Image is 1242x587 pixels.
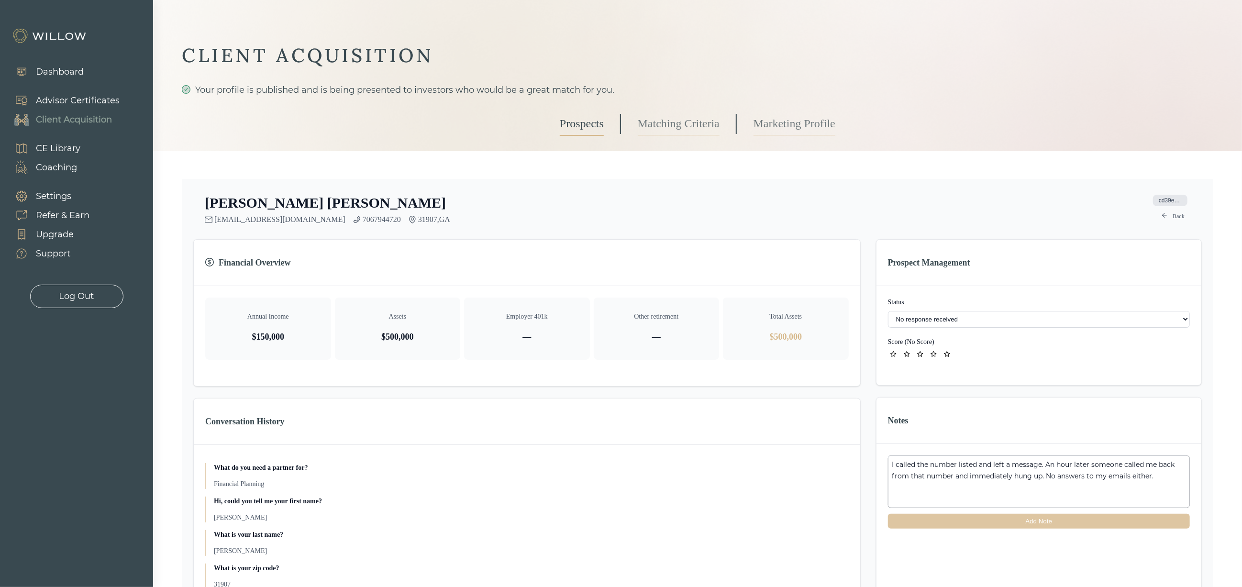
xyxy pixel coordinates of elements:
[214,479,849,489] p: Financial Planning
[36,142,80,155] div: CE Library
[36,66,84,78] div: Dashboard
[409,216,416,223] span: environment
[5,110,120,129] a: Client Acquisition
[205,258,215,267] span: dollar
[36,113,112,126] div: Client Acquisition
[214,215,345,224] a: [EMAIL_ADDRESS][DOMAIN_NAME]
[901,349,913,360] button: star
[1156,210,1190,222] a: arrow-leftBack
[5,91,120,110] a: Advisor Certificates
[888,298,1190,307] label: Status
[1153,195,1187,206] span: cd39e427-0f71-496f-ba08-4da751b8adb4
[472,312,582,321] p: Employer 401k
[213,330,323,343] p: $150,000
[214,530,849,540] p: What is your last name?
[754,112,835,136] a: Marketing Profile
[928,349,940,360] button: star
[418,215,450,224] span: 31907 , GA
[5,187,89,206] a: Settings
[36,94,120,107] div: Advisor Certificates
[214,564,849,573] p: What is your zip code?
[59,290,94,303] div: Log Out
[5,206,89,225] a: Refer & Earn
[36,228,74,241] div: Upgrade
[205,216,212,223] span: mail
[353,216,361,223] span: phone
[888,414,1190,427] h3: Notes
[36,161,77,174] div: Coaching
[214,546,849,556] p: [PERSON_NAME]
[1150,194,1190,207] button: ID
[1162,212,1169,220] span: arrow-left
[205,194,446,211] h2: [PERSON_NAME] [PERSON_NAME]
[5,225,89,244] a: Upgrade
[888,337,934,347] button: ID
[36,190,71,203] div: Settings
[731,312,841,321] p: Total Assets
[182,83,1213,97] div: Your profile is published and is being presented to investors who would be a great match for you.
[601,312,712,321] p: Other retirement
[731,330,841,343] p: $500,000
[638,112,720,136] a: Matching Criteria
[214,463,849,473] p: What do you need a partner for?
[915,349,926,360] button: star
[214,513,849,522] p: [PERSON_NAME]
[5,62,84,81] a: Dashboard
[36,209,89,222] div: Refer & Earn
[182,85,190,94] span: check-circle
[343,312,453,321] p: Assets
[343,330,453,343] p: $500,000
[182,43,1213,68] div: CLIENT ACQUISITION
[472,330,582,343] p: —
[888,514,1190,529] button: Add Note
[888,338,934,345] label: Score ( No Score )
[12,28,89,44] img: Willow
[5,139,80,158] a: CE Library
[888,256,1190,269] h3: Prospect Management
[5,158,80,177] a: Coaching
[205,415,849,428] h3: Conversation History
[942,349,953,360] button: star
[560,112,604,136] a: Prospects
[363,215,401,224] a: 7067944720
[888,349,899,360] button: star
[601,330,712,343] p: —
[36,247,70,260] div: Support
[214,497,849,506] p: Hi, could you tell me your first name?
[213,312,323,321] p: Annual Income
[205,256,849,269] h3: Financial Overview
